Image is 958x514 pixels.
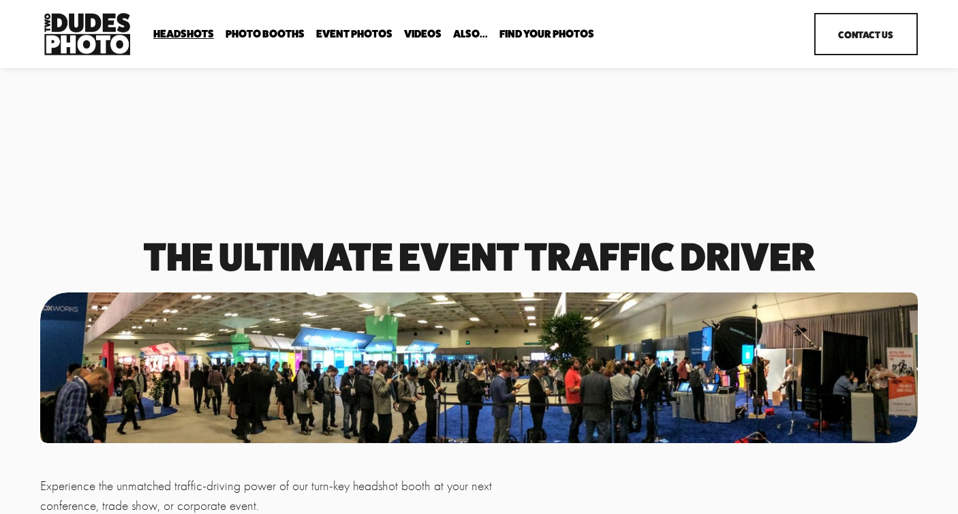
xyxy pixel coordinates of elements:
span: Headshots [153,29,214,40]
a: folder dropdown [226,28,305,41]
a: Videos [404,28,442,41]
h1: The Ultimate event traffic driver [40,239,918,275]
a: folder dropdown [499,28,594,41]
span: Also... [453,29,488,40]
span: Find Your Photos [499,29,594,40]
a: Event Photos [316,28,392,41]
img: Two Dudes Photo | Headshots, Portraits &amp; Photo Booths [40,10,134,59]
span: Photo Booths [226,29,305,40]
a: folder dropdown [453,28,488,41]
a: folder dropdown [153,28,214,41]
a: Contact Us [814,13,918,56]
